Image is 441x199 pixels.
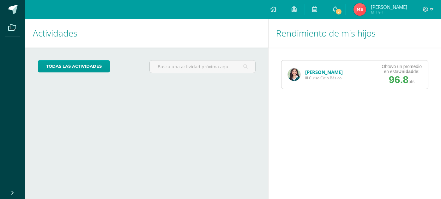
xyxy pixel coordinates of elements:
h1: Actividades [33,19,261,48]
a: todas las Actividades [38,60,110,72]
span: III Curso Ciclo Básico [305,75,343,81]
span: [PERSON_NAME] [371,4,407,10]
span: pts [408,79,414,84]
a: [PERSON_NAME] [305,69,343,75]
span: 7 [335,8,342,15]
img: fb703a472bdb86d4ae91402b7cff009e.png [353,3,366,16]
span: 96.8 [389,74,408,85]
h1: Rendimiento de mis hijos [276,19,433,48]
strong: Unidad [398,69,413,74]
input: Busca una actividad próxima aquí... [150,60,256,73]
div: Obtuvo un promedio en esta de: [382,64,422,74]
img: d48e4e73a194f2323fe0e89abb34aad8.png [288,68,300,81]
span: Mi Perfil [371,9,407,15]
